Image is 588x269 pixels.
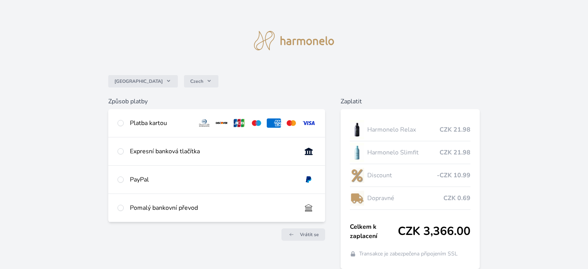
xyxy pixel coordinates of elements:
span: Celkem k zaplacení [350,222,398,241]
h6: Způsob platby [108,97,325,106]
img: CLEAN_RELAX_se_stinem_x-lo.jpg [350,120,365,139]
span: Harmonelo Relax [367,125,439,134]
img: mc.svg [284,118,298,128]
span: Vrátit se [300,231,319,238]
img: paypal.svg [302,175,316,184]
img: SLIMFIT_se_stinem_x-lo.jpg [350,143,365,162]
span: Discount [367,171,436,180]
span: -CZK 10.99 [437,171,470,180]
span: Harmonelo Slimfit [367,148,439,157]
img: onlineBanking_CZ.svg [302,147,316,156]
a: Vrátit se [281,228,325,241]
img: logo.svg [254,31,334,50]
div: Platba kartou [130,118,191,128]
div: PayPal [130,175,295,184]
img: diners.svg [197,118,211,128]
span: [GEOGRAPHIC_DATA] [114,78,163,84]
button: [GEOGRAPHIC_DATA] [108,75,178,87]
span: Transakce je zabezpečena připojením SSL [359,250,458,258]
span: CZK 0.69 [443,194,470,203]
img: discount-lo.png [350,166,365,185]
img: delivery-lo.png [350,188,365,208]
div: Pomalý bankovní převod [130,203,295,212]
span: CZK 21.98 [440,148,470,157]
img: amex.svg [267,118,281,128]
button: Czech [184,75,218,87]
img: visa.svg [302,118,316,128]
span: Czech [190,78,203,84]
h6: Zaplatit [341,97,480,106]
img: discover.svg [215,118,229,128]
img: maestro.svg [249,118,264,128]
span: Dopravné [367,194,443,203]
img: bankTransfer_IBAN.svg [302,203,316,212]
img: jcb.svg [232,118,246,128]
div: Expresní banková tlačítka [130,147,295,156]
span: CZK 21.98 [440,125,470,134]
span: CZK 3,366.00 [398,224,470,238]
